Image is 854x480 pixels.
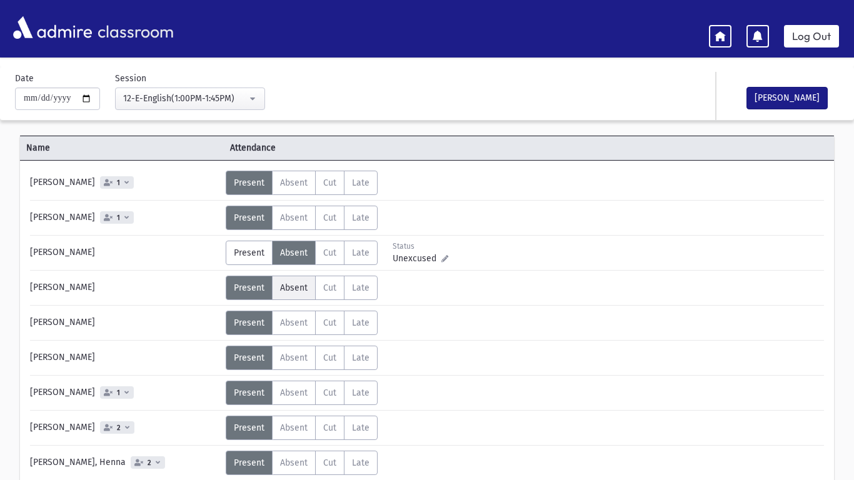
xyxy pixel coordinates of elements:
button: [PERSON_NAME] [746,87,828,109]
span: Present [234,387,264,398]
span: Absent [280,317,308,328]
span: Cut [323,282,336,293]
label: Date [15,72,34,85]
a: Log Out [784,25,839,47]
img: AdmirePro [10,13,95,42]
span: Late [352,352,369,363]
div: [PERSON_NAME] [24,381,226,405]
button: 12-E-English(1:00PM-1:45PM) [115,87,265,110]
span: Unexcused [393,252,441,265]
div: [PERSON_NAME], Henna [24,451,226,475]
span: Attendance [224,141,428,154]
div: [PERSON_NAME] [24,311,226,335]
div: Status [393,241,448,252]
span: 1 [114,179,123,187]
span: Absent [280,422,308,433]
span: Cut [323,317,336,328]
span: Absent [280,282,308,293]
span: Name [20,141,224,154]
div: [PERSON_NAME] [24,416,226,440]
label: Session [115,72,146,85]
span: Present [234,422,264,433]
span: Absent [280,352,308,363]
div: AttTypes [226,206,378,230]
span: Cut [323,422,336,433]
span: Late [352,317,369,328]
span: Cut [323,247,336,258]
span: Present [234,282,264,293]
div: [PERSON_NAME] [24,276,226,300]
span: 1 [114,214,123,222]
span: Cut [323,387,336,398]
div: AttTypes [226,311,378,335]
div: 12-E-English(1:00PM-1:45PM) [123,92,247,105]
span: 2 [114,424,123,432]
span: Present [234,212,264,223]
div: AttTypes [226,171,378,195]
span: Absent [280,387,308,398]
span: Present [234,177,264,188]
span: Cut [323,457,336,468]
span: Cut [323,352,336,363]
span: Late [352,422,369,433]
span: Absent [280,247,308,258]
div: AttTypes [226,381,378,405]
span: classroom [95,11,174,44]
span: Late [352,247,369,258]
div: AttTypes [226,276,378,300]
span: Late [352,387,369,398]
span: Absent [280,457,308,468]
div: AttTypes [226,451,378,475]
span: Late [352,282,369,293]
span: Cut [323,177,336,188]
span: 1 [114,389,123,397]
span: Present [234,317,264,328]
span: Absent [280,212,308,223]
div: [PERSON_NAME] [24,346,226,370]
div: [PERSON_NAME] [24,206,226,230]
div: [PERSON_NAME] [24,241,226,265]
div: AttTypes [226,346,378,370]
span: Present [234,247,264,258]
span: Late [352,177,369,188]
div: AttTypes [226,241,378,265]
span: 2 [145,459,154,467]
span: Cut [323,212,336,223]
div: [PERSON_NAME] [24,171,226,195]
span: Present [234,457,264,468]
span: Late [352,212,369,223]
span: Present [234,352,264,363]
span: Absent [280,177,308,188]
div: AttTypes [226,416,378,440]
